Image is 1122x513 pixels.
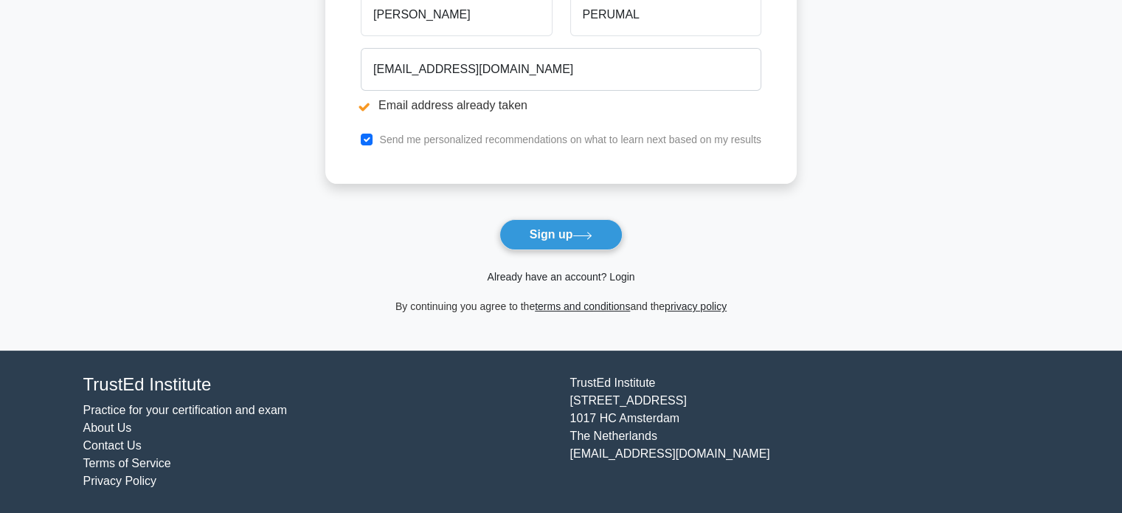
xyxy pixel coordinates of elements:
[316,297,806,315] div: By continuing you agree to the and the
[83,404,288,416] a: Practice for your certification and exam
[83,457,171,469] a: Terms of Service
[499,219,623,250] button: Sign up
[83,421,132,434] a: About Us
[361,48,761,91] input: Email
[561,374,1048,490] div: TrustEd Institute [STREET_ADDRESS] 1017 HC Amsterdam The Netherlands [EMAIL_ADDRESS][DOMAIN_NAME]
[83,475,157,487] a: Privacy Policy
[665,300,727,312] a: privacy policy
[379,134,761,145] label: Send me personalized recommendations on what to learn next based on my results
[487,271,634,283] a: Already have an account? Login
[83,439,142,452] a: Contact Us
[535,300,630,312] a: terms and conditions
[361,97,761,114] li: Email address already taken
[83,374,553,396] h4: TrustEd Institute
